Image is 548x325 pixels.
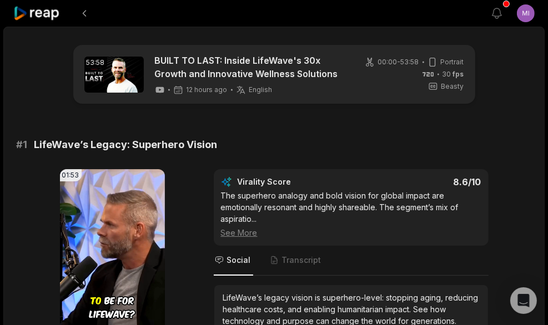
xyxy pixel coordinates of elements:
div: The superhero analogy and bold vision for global impact are emotionally resonant and highly share... [221,190,481,238]
span: 12 hours ago [187,85,228,94]
nav: Tabs [214,246,489,276]
span: 00:00 - 53:58 [378,57,419,67]
span: # 1 [17,137,28,153]
span: 30 [443,69,464,79]
a: BUILT TO LAST: Inside LifeWave's 30x Growth and Innovative Wellness Solutions [155,54,346,80]
span: Beasty [441,82,464,92]
span: LifeWave’s Legacy: Superhero Vision [34,137,218,153]
span: fps [453,70,464,78]
span: Social [227,255,251,266]
div: 8.6 /10 [362,176,481,187]
div: Virality Score [238,176,357,187]
span: English [249,85,273,94]
div: See More [221,227,481,238]
span: Transcript [282,255,321,266]
div: Open Intercom Messenger [510,287,537,314]
span: Portrait [441,57,464,67]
